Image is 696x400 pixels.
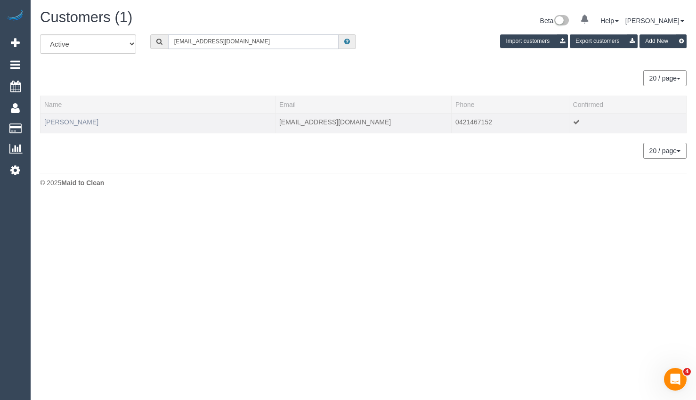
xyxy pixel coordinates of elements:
[6,9,24,23] img: Automaid Logo
[500,34,568,48] button: Import customers
[40,178,687,188] div: © 2025
[643,70,687,86] button: 20 / page
[61,179,104,187] strong: Maid to Clean
[570,34,638,48] button: Export customers
[643,143,687,159] button: 20 / page
[452,96,569,113] th: Phone
[40,9,132,25] span: Customers (1)
[569,113,686,133] td: Confirmed
[644,70,687,86] nav: Pagination navigation
[664,368,687,391] iframe: Intercom live chat
[600,17,619,24] a: Help
[275,96,451,113] th: Email
[275,113,451,133] td: Email
[540,17,569,24] a: Beta
[553,15,569,27] img: New interface
[44,118,98,126] a: [PERSON_NAME]
[44,127,271,129] div: Tags
[168,34,339,49] input: Search customers ...
[639,34,687,48] button: Add New
[644,143,687,159] nav: Pagination navigation
[569,96,686,113] th: Confirmed
[452,113,569,133] td: Phone
[40,96,275,113] th: Name
[625,17,684,24] a: [PERSON_NAME]
[683,368,691,376] span: 4
[40,113,275,133] td: Name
